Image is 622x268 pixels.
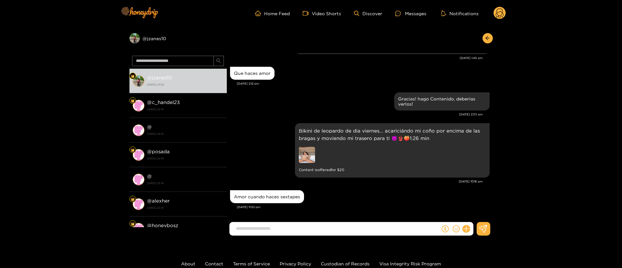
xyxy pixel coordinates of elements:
div: Sep. 19, 11:52 pm [230,190,304,203]
strong: @ honeybosz [147,223,178,228]
img: conversation [133,223,144,235]
button: search [213,56,224,66]
img: preview [299,147,315,163]
a: Visa Integrity Risk Program [379,261,441,266]
strong: [DATE] 22:14 [147,131,224,137]
div: Que haces amor [234,71,271,76]
strong: @ c_handel23 [147,99,180,105]
div: Amor cuando haces sextapes [234,194,300,199]
span: smile [453,225,460,232]
strong: [DATE] 22:14 [147,156,224,161]
a: Home Feed [255,10,290,16]
button: arrow-left [482,33,493,43]
div: [DATE] 1:45 pm [230,56,483,60]
a: Discover [354,11,382,16]
small: Content is offered for $ 20 [299,166,486,174]
div: [DATE] 2:33 pm [230,112,483,117]
div: Gracias! hago Contenido, deberias verlos! [398,96,486,107]
div: Messages [395,10,426,17]
img: Fan Level [131,99,135,103]
strong: [DATE] 22:14 [147,205,224,211]
a: Video Shorts [303,10,341,16]
a: Terms of Service [233,261,270,266]
div: [DATE] 2:12 pm [237,81,490,86]
img: Fan Level [131,197,135,201]
img: conversation [133,75,144,87]
strong: @ jzanes10 [147,75,172,80]
strong: @ [147,173,152,179]
img: conversation [133,124,144,136]
a: Privacy Policy [280,261,311,266]
button: Notifications [439,10,481,17]
img: Fan Level [131,222,135,226]
div: @jzanes10 [129,33,227,43]
a: Custodian of Records [321,261,370,266]
img: conversation [133,149,144,161]
div: [DATE] 10:16 pm [230,179,483,184]
p: Bikini de leopardo de dia viernes... acariciándo mi coño por encima de las bragas y moviendo mi t... [299,127,486,142]
div: Sep. 19, 2:33 pm [394,92,490,111]
img: conversation [133,174,144,185]
span: video-camera [303,10,312,16]
span: dollar [442,225,449,232]
span: search [216,58,221,64]
a: Contact [205,261,223,266]
strong: [DATE] 22:14 [147,180,224,186]
strong: @ posada [147,149,170,154]
div: Sep. 19, 10:16 pm [295,123,490,178]
div: [DATE] 11:52 pm [237,205,490,209]
strong: @ [147,124,152,130]
strong: @ alexher [147,198,170,204]
img: Fan Level [131,74,135,78]
strong: [DATE] 23:52 [147,82,224,87]
img: Fan Level [131,148,135,152]
img: conversation [133,198,144,210]
span: home [255,10,264,16]
strong: [DATE] 22:14 [147,106,224,112]
a: About [181,261,195,266]
img: conversation [133,100,144,111]
button: dollar [440,224,450,234]
div: Sep. 19, 2:12 pm [230,67,274,80]
span: arrow-left [485,36,490,41]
